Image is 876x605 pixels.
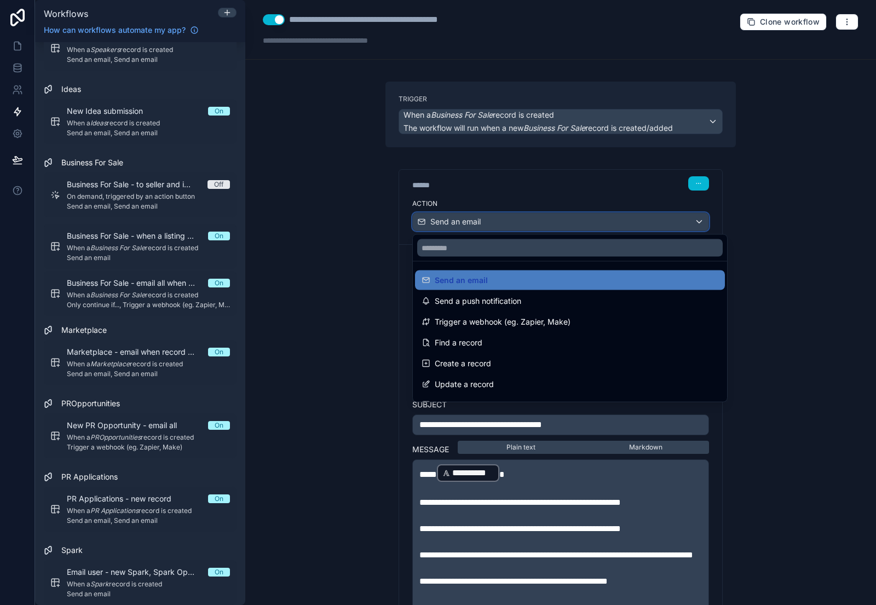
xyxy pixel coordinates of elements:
[435,336,482,349] span: Find a record
[435,399,490,412] span: Delete a record
[435,274,488,287] span: Send an email
[435,378,494,391] span: Update a record
[435,295,521,308] span: Send a push notification
[435,315,570,329] span: Trigger a webhook (eg. Zapier, Make)
[435,357,491,370] span: Create a record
